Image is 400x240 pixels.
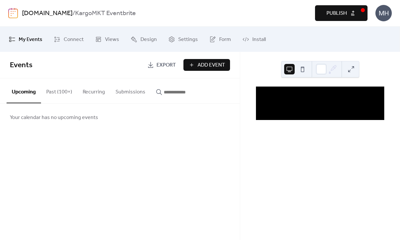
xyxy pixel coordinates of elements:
[4,29,47,49] a: My Events
[19,34,42,45] span: My Events
[41,78,77,103] button: Past (100+)
[163,29,203,49] a: Settings
[204,29,236,49] a: Form
[157,61,176,69] span: Export
[126,29,162,49] a: Design
[8,8,18,18] img: logo
[198,61,225,69] span: Add Event
[77,78,110,103] button: Recurring
[140,34,157,45] span: Design
[178,34,198,45] span: Settings
[64,34,84,45] span: Connect
[110,78,151,103] button: Submissions
[183,59,230,71] button: Add Event
[326,10,347,17] span: Publish
[73,7,75,20] b: /
[10,114,98,122] span: Your calendar has no upcoming events
[238,29,271,49] a: Install
[252,34,266,45] span: Install
[90,29,124,49] a: Views
[49,29,89,49] a: Connect
[7,78,41,103] button: Upcoming
[219,34,231,45] span: Form
[375,5,392,21] div: MH
[142,59,181,71] a: Export
[105,34,119,45] span: Views
[10,58,32,72] span: Events
[315,5,368,21] button: Publish
[22,7,73,20] a: [DOMAIN_NAME]
[75,7,136,20] b: KargoMKT Eventbrite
